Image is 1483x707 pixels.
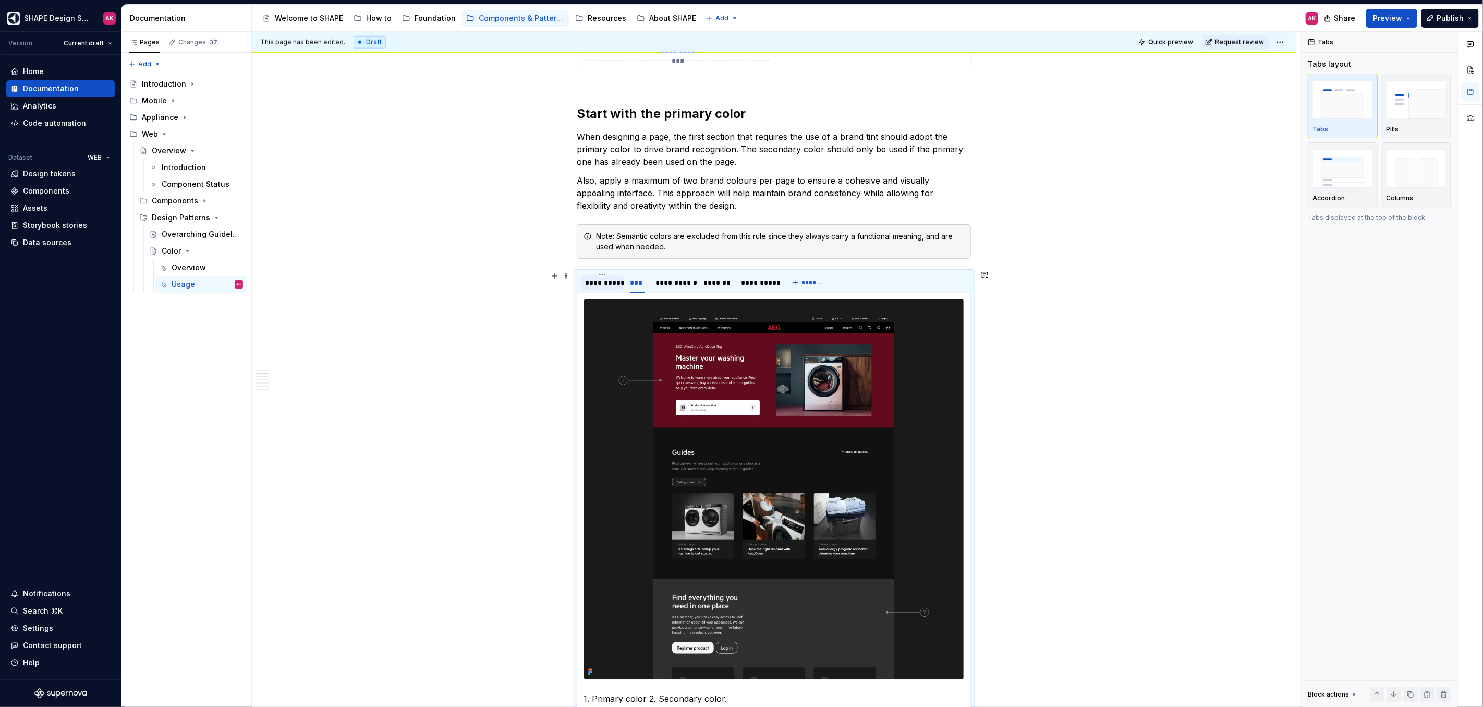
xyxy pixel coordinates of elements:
div: Page tree [125,76,247,293]
p: 1. Primary color 2. Secondary color. [584,692,964,705]
div: SHAPE Design System [24,13,91,23]
div: Documentation [130,13,247,23]
a: Storybook stories [6,217,115,234]
div: Appliance [125,109,247,126]
button: Add [702,11,741,26]
p: Pills [1387,125,1399,134]
a: UsageAK [155,276,247,293]
img: 8639cffb-b547-488d-8416-9fe4b1cc3d13.png [584,299,964,679]
span: Add [138,60,151,68]
div: Page tree [258,8,700,29]
button: Quick preview [1135,35,1198,50]
p: Accordion [1312,194,1345,202]
div: Note: Semantic colors are excluded from this rule since they always carry a functional meaning, a... [596,231,964,252]
div: Changes [178,38,219,46]
div: About SHAPE [649,13,696,23]
span: Quick preview [1148,38,1193,46]
div: Overview [172,262,206,273]
a: Component Status [145,176,247,193]
div: AK [1308,14,1316,22]
div: How to [366,13,392,23]
div: Contact support [23,640,82,651]
div: Introduction [162,162,206,173]
div: Components [152,196,198,206]
div: Search ⌘K [23,606,63,616]
a: Overarching Guidelines [145,226,247,243]
p: Tabs displayed at the top of the block. [1308,213,1451,222]
a: Analytics [6,98,115,114]
span: Add [715,14,728,22]
div: Assets [23,203,47,213]
a: Introduction [125,76,247,92]
span: WEB [88,153,102,162]
a: Color [145,243,247,259]
a: Design tokens [6,165,115,182]
div: Components [23,186,69,196]
p: Columns [1387,194,1414,202]
button: Help [6,654,115,671]
a: Documentation [6,80,115,97]
div: Help [23,657,40,668]
div: Usage [172,279,195,290]
button: placeholderColumns [1382,142,1452,207]
span: Request review [1215,38,1264,46]
div: Notifications [23,589,70,599]
button: Share [1319,9,1362,28]
img: placeholder [1387,149,1447,187]
svg: Supernova Logo [34,688,87,699]
a: About SHAPE [633,10,700,27]
button: placeholderPills [1382,74,1452,138]
p: Also, apply a maximum of two brand colours per page to ensure a cohesive and visually appealing i... [577,174,971,212]
div: Pages [129,38,160,46]
img: placeholder [1387,80,1447,118]
div: Mobile [142,95,167,106]
a: Settings [6,620,115,637]
div: AK [236,279,241,290]
div: Components [135,193,247,209]
button: Current draft [59,36,117,51]
button: Publish [1421,9,1479,28]
div: Overview [152,146,186,156]
span: Share [1334,13,1355,23]
span: Current draft [64,39,104,47]
div: Code automation [23,118,86,128]
div: Color [162,246,181,256]
img: placeholder [1312,80,1373,118]
span: Preview [1373,13,1402,23]
div: Resources [588,13,626,23]
a: How to [349,10,396,27]
div: Draft [354,36,386,49]
div: Foundation [415,13,456,23]
a: Home [6,63,115,80]
div: Block actions [1308,687,1358,702]
div: Dataset [8,153,32,162]
div: Storybook stories [23,220,87,231]
div: Design Patterns [152,212,210,223]
div: Design Patterns [135,209,247,226]
div: Analytics [23,101,56,111]
div: Tabs layout [1308,59,1351,69]
div: Version [8,39,32,47]
button: Search ⌘K [6,603,115,619]
div: Block actions [1308,690,1349,699]
a: Overview [135,142,247,159]
div: Web [142,129,158,139]
div: Components & Patterns [479,13,565,23]
div: AK [106,14,114,22]
a: Data sources [6,234,115,251]
button: Request review [1202,35,1269,50]
button: placeholderTabs [1308,74,1378,138]
button: Contact support [6,637,115,654]
h2: Start with the primary color [577,105,971,122]
button: SHAPE Design SystemAK [2,7,119,29]
button: Notifications [6,585,115,602]
div: Welcome to SHAPE [275,13,343,23]
div: Documentation [23,83,79,94]
a: Components [6,183,115,199]
a: Assets [6,200,115,217]
a: Overview [155,259,247,276]
div: Overarching Guidelines [162,229,241,239]
div: Data sources [23,237,71,248]
img: 1131f18f-9b94-42a4-847a-eabb54481545.png [7,12,20,25]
